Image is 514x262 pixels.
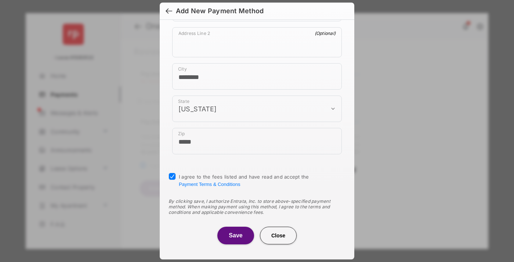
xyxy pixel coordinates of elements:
button: Save [217,227,254,244]
div: payment_method_screening[postal_addresses][postalCode] [172,128,342,154]
div: By clicking save, I authorize Entrata, Inc. to store above-specified payment method. When making ... [169,198,345,215]
div: payment_method_screening[postal_addresses][administrativeArea] [172,96,342,122]
div: payment_method_screening[postal_addresses][addressLine2] [172,27,342,57]
button: I agree to the fees listed and have read and accept the [179,182,240,187]
span: I agree to the fees listed and have read and accept the [179,174,309,187]
div: Add New Payment Method [176,7,264,15]
div: payment_method_screening[postal_addresses][locality] [172,63,342,90]
button: Close [260,227,297,244]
